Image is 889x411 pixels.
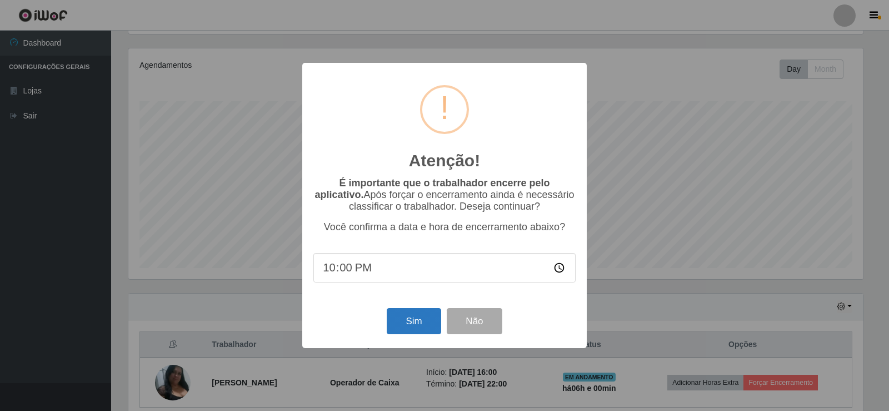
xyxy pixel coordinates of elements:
[314,177,550,200] b: É importante que o trabalhador encerre pelo aplicativo.
[447,308,502,334] button: Não
[313,177,576,212] p: Após forçar o encerramento ainda é necessário classificar o trabalhador. Deseja continuar?
[409,151,480,171] h2: Atenção!
[313,221,576,233] p: Você confirma a data e hora de encerramento abaixo?
[387,308,441,334] button: Sim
